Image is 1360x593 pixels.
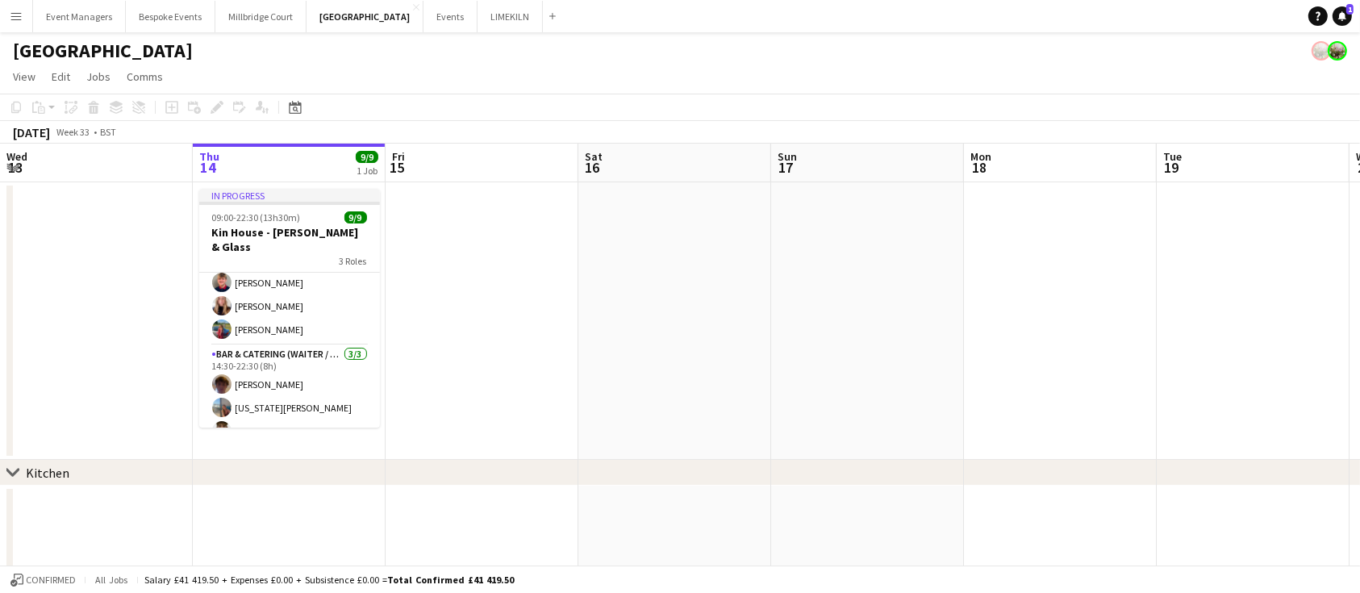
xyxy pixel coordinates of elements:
a: Edit [45,66,77,87]
button: Bespoke Events [126,1,215,32]
app-user-avatar: Staffing Manager [1312,41,1331,61]
span: Confirmed [26,574,76,586]
span: 13 [4,158,27,177]
button: Events [423,1,478,32]
span: 14 [197,158,219,177]
span: 15 [390,158,405,177]
app-job-card: In progress09:00-22:30 (13h30m)9/9Kin House - [PERSON_NAME] & Glass3 Roles[MEDICAL_DATA][PERSON_N... [199,189,380,428]
button: Event Managers [33,1,126,32]
button: Millbridge Court [215,1,307,32]
span: Fri [392,149,405,164]
span: 9/9 [356,151,378,163]
span: Sat [585,149,603,164]
app-card-role: Bar & Catering (Waiter / waitress)3/314:30-22:30 (8h)[PERSON_NAME][US_STATE][PERSON_NAME][PERSON_... [199,345,380,447]
span: 16 [582,158,603,177]
span: All jobs [92,574,131,586]
span: 1 [1346,4,1354,15]
span: View [13,69,35,84]
span: Edit [52,69,70,84]
div: 1 Job [357,165,378,177]
span: Jobs [86,69,111,84]
app-user-avatar: Staffing Manager [1328,41,1347,61]
span: Sun [778,149,797,164]
span: 3 Roles [340,255,367,267]
div: Kitchen [26,465,69,481]
span: Week 33 [53,126,94,138]
a: 1 [1333,6,1352,26]
span: 18 [968,158,991,177]
div: BST [100,126,116,138]
a: Jobs [80,66,117,87]
button: Confirmed [8,571,78,589]
span: Mon [970,149,991,164]
app-card-role: Bar & Catering (Waiter / waitress)4/414:00-21:30 (7h30m)[PERSON_NAME][PERSON_NAME][PERSON_NAME][P... [199,220,380,345]
div: In progress [199,189,380,202]
a: View [6,66,42,87]
button: LIMEKILN [478,1,543,32]
span: Comms [127,69,163,84]
div: Salary £41 419.50 + Expenses £0.00 + Subsistence £0.00 = [144,574,514,586]
span: Total Confirmed £41 419.50 [387,574,514,586]
span: 17 [775,158,797,177]
button: [GEOGRAPHIC_DATA] [307,1,423,32]
span: 09:00-22:30 (13h30m) [212,211,301,223]
h3: Kin House - [PERSON_NAME] & Glass [199,225,380,254]
a: Comms [120,66,169,87]
span: Tue [1163,149,1182,164]
div: [DATE] [13,124,50,140]
span: Thu [199,149,219,164]
span: 19 [1161,158,1182,177]
h1: [GEOGRAPHIC_DATA] [13,39,193,63]
span: 9/9 [344,211,367,223]
span: Wed [6,149,27,164]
